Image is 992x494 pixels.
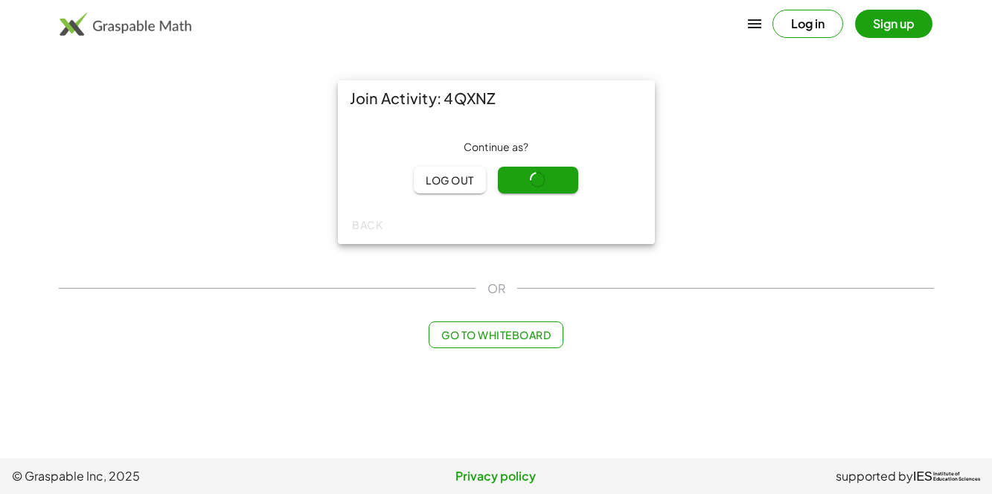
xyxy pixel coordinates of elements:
span: Go to Whiteboard [441,328,551,341]
span: Log out [426,173,474,187]
button: Log in [772,10,843,38]
span: Institute of Education Sciences [933,472,980,482]
button: Go to Whiteboard [429,321,563,348]
button: Sign up [855,10,932,38]
span: supported by [836,467,913,485]
button: Log out [414,167,486,193]
a: IESInstitute ofEducation Sciences [913,467,980,485]
div: Join Activity: 4QXNZ [338,80,655,116]
a: Privacy policy [335,467,658,485]
span: IES [913,469,932,484]
span: OR [487,280,505,298]
div: Continue as ? [350,140,643,155]
span: © Graspable Inc, 2025 [12,467,335,485]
